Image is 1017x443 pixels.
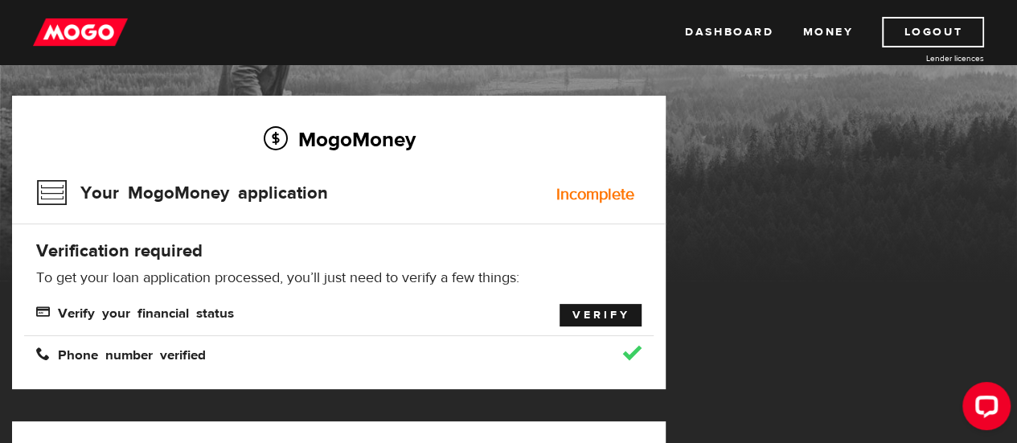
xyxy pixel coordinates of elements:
img: mogo_logo-11ee424be714fa7cbb0f0f49df9e16ec.png [33,17,128,47]
h4: Verification required [36,240,642,262]
span: Phone number verified [36,347,206,360]
p: To get your loan application processed, you’ll just need to verify a few things: [36,269,642,288]
a: Money [802,17,853,47]
h3: Your MogoMoney application [36,172,328,214]
span: Verify your financial status [36,305,234,318]
a: Dashboard [685,17,773,47]
a: Logout [882,17,984,47]
iframe: LiveChat chat widget [949,375,1017,443]
div: Incomplete [556,187,634,203]
a: Verify [560,304,642,326]
a: Lender licences [863,52,984,64]
h2: MogoMoney [36,122,642,156]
